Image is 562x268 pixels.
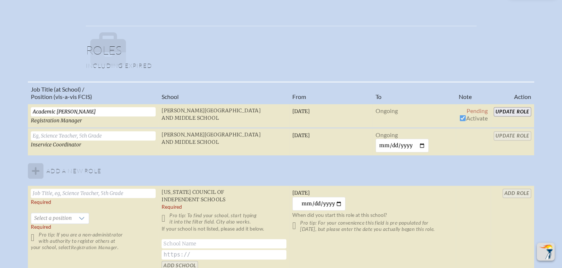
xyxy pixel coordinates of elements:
[31,131,156,140] input: Eg, Science Teacher, 5th Grade
[289,82,373,104] th: From
[292,190,310,196] span: [DATE]
[162,189,226,203] span: [US_STATE] Council of Independent Schools
[162,212,286,225] p: Pro tip: To find your school, start typing it into the filter field. City also works.
[31,142,81,148] span: Inservice Coordinator
[31,107,156,116] input: Eg, Science Teacher, 5th Grade
[467,107,488,114] span: Pending
[292,132,310,139] span: [DATE]
[28,82,159,104] th: Job Title (at School) / Position (vis-a-vis FCIS)
[31,189,156,198] input: Job Title, eg, Science Teacher, 5th Grade
[86,44,477,62] h1: Roles
[491,82,534,104] th: Action
[86,62,477,69] p: Including expired
[159,82,289,104] th: School
[31,213,75,224] span: Select a position
[494,107,531,116] input: Update Role
[31,232,156,251] p: Pro tip: If you are a non-administrator with authority to register others at your school, select .
[162,107,261,121] span: [PERSON_NAME][GEOGRAPHIC_DATA] and Middle School
[71,245,117,250] span: Registration Manager
[456,82,491,104] th: Note
[31,224,51,230] span: Required
[373,82,456,104] th: To
[292,108,310,115] span: [DATE]
[31,118,82,124] span: Registration Manager
[162,239,286,248] input: School Name
[538,244,553,259] img: To the top
[162,226,264,238] label: If your school is not listed, please add it below.
[162,204,182,210] label: Required
[376,131,398,138] span: Ongoing
[537,243,555,261] button: Scroll Top
[292,220,453,232] p: Pro tip: For your convenience this field is pre-populated for [DATE], but please enter the date y...
[292,212,453,218] p: When did you start this role at this school?
[376,107,398,114] span: Ongoing
[162,250,286,259] input: https://
[459,115,488,122] span: Activate
[31,199,51,205] label: Required
[162,132,261,145] span: [PERSON_NAME][GEOGRAPHIC_DATA] and Middle School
